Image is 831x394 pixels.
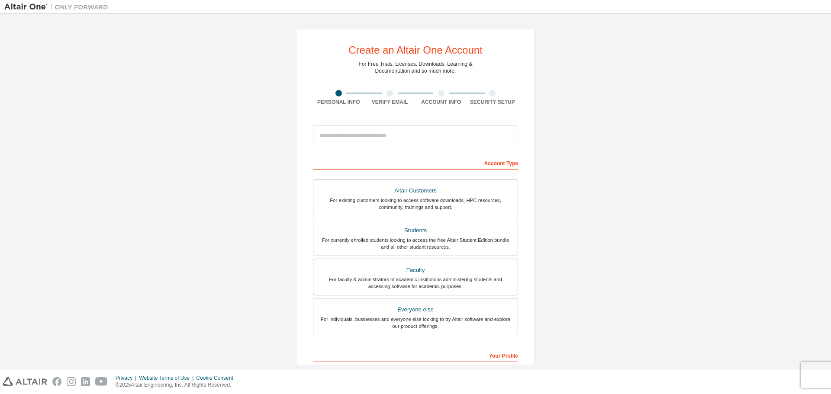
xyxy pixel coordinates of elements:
div: Altair Customers [319,185,512,197]
div: For existing customers looking to access software downloads, HPC resources, community, trainings ... [319,197,512,211]
div: Account Info [415,99,467,106]
img: linkedin.svg [81,377,90,386]
div: Security Setup [467,99,519,106]
div: Verify Email [364,99,416,106]
div: Personal Info [313,99,364,106]
img: youtube.svg [95,377,108,386]
div: For currently enrolled students looking to access the free Altair Student Edition bundle and all ... [319,237,512,250]
img: facebook.svg [52,377,61,386]
div: Cookie Consent [196,375,238,381]
div: Privacy [116,375,139,381]
div: For individuals, businesses and everyone else looking to try Altair software and explore our prod... [319,316,512,330]
img: instagram.svg [67,377,76,386]
div: For faculty & administrators of academic institutions administering students and accessing softwa... [319,276,512,290]
div: For Free Trials, Licenses, Downloads, Learning & Documentation and so much more. [359,61,473,74]
div: Account Type [313,156,518,170]
div: Students [319,224,512,237]
div: Create an Altair One Account [348,45,483,55]
div: Your Profile [313,348,518,362]
div: Everyone else [319,304,512,316]
img: Altair One [4,3,113,11]
img: altair_logo.svg [3,377,47,386]
div: Website Terms of Use [139,375,196,381]
p: © 2025 Altair Engineering, Inc. All Rights Reserved. [116,381,238,389]
div: Faculty [319,264,512,276]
